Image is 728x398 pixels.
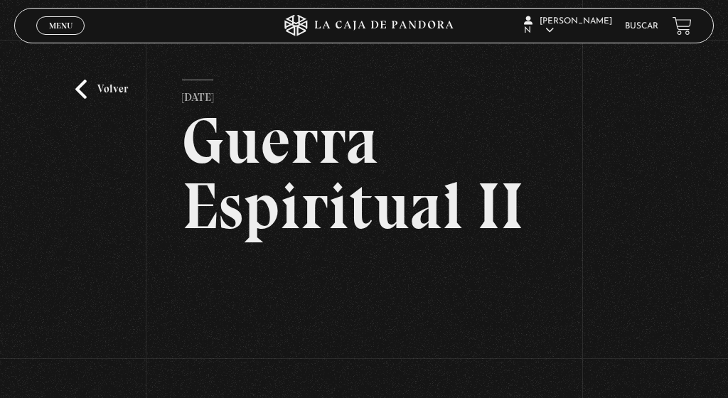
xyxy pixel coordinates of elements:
[673,16,692,36] a: View your shopping cart
[625,22,658,31] a: Buscar
[182,80,213,108] p: [DATE]
[524,17,612,35] span: [PERSON_NAME] N
[75,80,128,99] a: Volver
[182,108,545,239] h2: Guerra Espiritual II
[49,21,73,30] span: Menu
[44,33,77,43] span: Cerrar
